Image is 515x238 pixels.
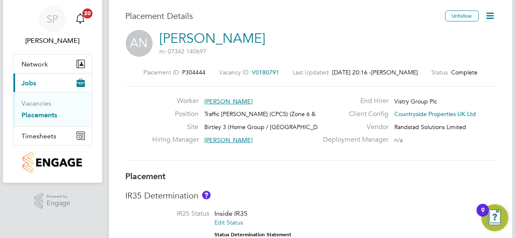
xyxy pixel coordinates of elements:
[13,55,92,73] button: Network
[13,36,92,46] span: Stephen Purdy
[332,69,371,76] span: [DATE] 20:16 -
[152,110,198,119] label: Position
[431,69,448,76] label: Status
[394,136,403,144] span: n/a
[22,60,48,68] span: Network
[47,13,58,24] span: SP
[252,69,279,76] span: V0180791
[481,210,485,221] div: 9
[126,11,439,21] h3: Placement Details
[13,74,92,92] button: Jobs
[371,69,418,76] span: [PERSON_NAME]
[394,98,437,105] span: Vistry Group Plc
[293,69,329,76] label: Last Updated
[152,97,198,106] label: Worker
[215,232,292,238] strong: Status Determination Statement
[204,136,253,144] span: [PERSON_NAME]
[215,209,248,217] span: Inside IR35
[22,111,58,119] a: Placements
[152,135,198,144] label: Hiring Manager
[318,110,388,119] label: Client Config
[126,171,166,181] b: Placement
[215,219,243,226] a: Edit Status
[13,5,92,46] a: SP[PERSON_NAME]
[126,30,153,57] span: AN
[445,11,479,21] button: Unfollow
[13,92,92,126] div: Jobs
[143,69,179,76] label: Placement ID
[72,5,89,32] a: 20
[23,152,82,173] img: countryside-properties-logo-retina.png
[204,98,253,105] span: [PERSON_NAME]
[160,48,207,55] span: m: 07342 140697
[204,123,332,131] span: Birtley 3 (Home Group / [GEOGRAPHIC_DATA])
[318,123,388,132] label: Vendor
[22,79,37,87] span: Jobs
[202,191,211,199] button: About IR35
[394,123,466,131] span: Randstad Solutions Limited
[451,69,478,76] span: Complete
[204,110,322,118] span: Traffic [PERSON_NAME] (CPCS) (Zone 6 & 7)
[126,190,496,201] h3: IR35 Determination
[13,152,92,173] a: Go to home page
[82,8,92,19] span: 20
[394,110,476,118] span: Countryside Properties UK Ltd
[22,99,52,107] a: Vacancies
[160,30,266,47] a: [PERSON_NAME]
[481,204,508,231] button: Open Resource Center, 9 new notifications
[13,127,92,145] button: Timesheets
[318,135,388,144] label: Deployment Manager
[126,209,210,218] label: IR35 Status
[219,69,248,76] label: Vacancy ID
[34,193,70,209] a: Powered byEngage
[47,193,70,200] span: Powered by
[22,132,57,140] span: Timesheets
[152,123,198,132] label: Site
[182,69,206,76] span: P304444
[47,200,70,207] span: Engage
[318,97,388,106] label: End Hirer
